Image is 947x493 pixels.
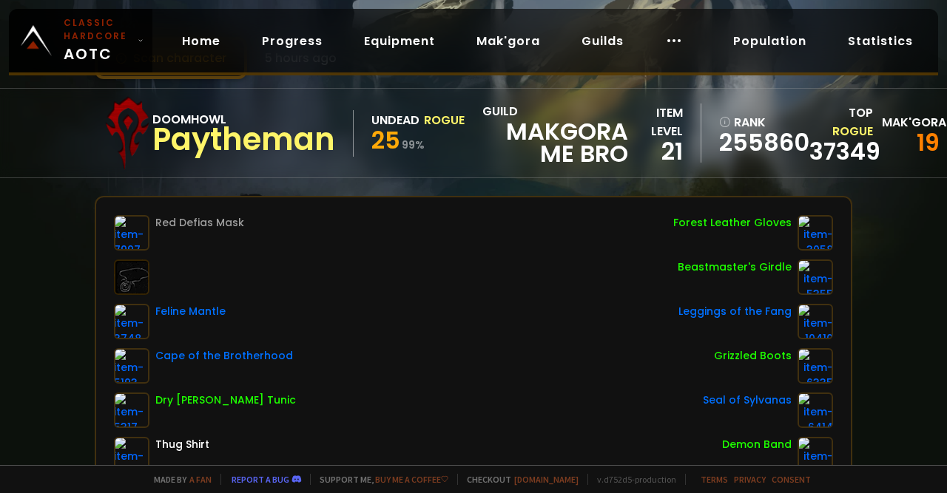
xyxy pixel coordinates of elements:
a: Mak'gora [465,26,552,56]
img: item-12054 [798,437,833,472]
a: Statistics [836,26,925,56]
div: Beastmaster's Girdle [678,259,792,275]
a: 255860 [719,132,800,154]
img: item-6414 [798,392,833,428]
img: item-5193 [114,348,149,384]
img: item-10410 [798,304,833,339]
small: Classic Hardcore [64,16,132,43]
a: 37349 [809,135,880,168]
div: Thug Shirt [155,437,209,452]
a: Terms [701,474,728,485]
div: item level [628,103,683,140]
span: Made by [145,474,212,485]
img: item-3058 [798,215,833,251]
span: Support me, [310,474,448,485]
a: a fan [189,474,212,485]
div: Rogue [424,111,465,129]
span: Checkout [457,474,579,485]
span: Rogue [832,123,873,140]
a: Privacy [734,474,766,485]
a: Population [721,26,818,56]
a: [DOMAIN_NAME] [514,474,579,485]
span: v. d752d5 - production [587,474,676,485]
span: MakGora Me Bro [482,120,628,165]
div: Mak'gora [882,113,940,132]
div: Dry [PERSON_NAME] Tunic [155,392,296,408]
div: 21 [628,140,683,163]
img: item-3748 [114,304,149,339]
div: Grizzled Boots [714,348,792,364]
div: Undead [371,111,419,129]
div: Doomhowl [152,110,335,129]
span: AOTC [64,16,132,65]
div: 19 [882,132,940,154]
img: item-2105 [114,437,149,472]
img: item-7997 [114,215,149,251]
a: Buy me a coffee [375,474,448,485]
a: Report a bug [232,474,289,485]
div: Paytheman [152,129,335,151]
div: guild [482,102,628,165]
a: Classic HardcoreAOTC [9,9,152,72]
a: Guilds [570,26,636,56]
a: Equipment [352,26,447,56]
div: Top [809,103,873,140]
div: Cape of the Brotherhood [155,348,293,364]
div: rank [719,113,800,132]
div: Leggings of the Fang [678,304,792,319]
small: 99 % [402,137,425,152]
div: Seal of Sylvanas [703,392,792,408]
div: Forest Leather Gloves [673,215,792,231]
a: Consent [772,474,811,485]
img: item-6335 [798,348,833,384]
a: Home [170,26,232,56]
img: item-5355 [798,259,833,295]
a: Progress [250,26,334,56]
span: 25 [371,123,400,157]
div: Red Defias Mask [155,215,244,231]
img: item-5317 [114,392,149,428]
div: Feline Mantle [155,304,226,319]
div: Demon Band [722,437,792,452]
